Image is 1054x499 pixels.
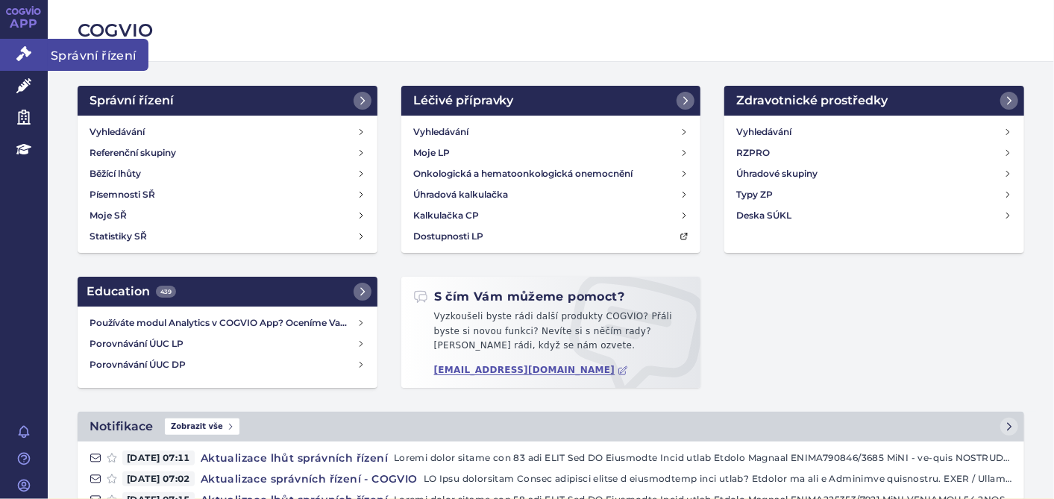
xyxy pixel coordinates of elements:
h4: Moje SŘ [90,208,127,223]
span: 439 [156,286,176,298]
span: Správní řízení [48,39,148,70]
span: [DATE] 07:02 [122,471,195,486]
a: NotifikaceZobrazit vše [78,412,1024,442]
h4: Úhradové skupiny [736,166,818,181]
h4: Úhradová kalkulačka [413,187,508,202]
h2: Notifikace [90,418,153,436]
a: Vyhledávání [84,122,371,142]
a: Onkologická a hematoonkologická onemocnění [407,163,695,184]
a: Úhradová kalkulačka [407,184,695,205]
a: Education439 [78,277,377,307]
a: Vyhledávání [407,122,695,142]
h4: Onkologická a hematoonkologická onemocnění [413,166,633,181]
h4: Aktualizace správních řízení - COGVIO [195,471,424,486]
h4: Porovnávání ÚUC LP [90,336,357,351]
h4: Typy ZP [736,187,773,202]
a: Moje LP [407,142,695,163]
h2: Léčivé přípravky [413,92,514,110]
a: Deska SÚKL [730,205,1018,226]
a: Porovnávání ÚUC DP [84,354,371,375]
h4: RZPRO [736,145,770,160]
p: Loremi dolor sitame con 83 adi ELIT Sed DO Eiusmodte Incid utlab Etdolo Magnaal ENIMA790846/3685 ... [394,451,1012,465]
h4: Běžící lhůty [90,166,141,181]
h4: Používáte modul Analytics v COGVIO App? Oceníme Vaši zpětnou vazbu! [90,316,357,330]
span: Zobrazit vše [165,418,239,435]
a: Úhradové skupiny [730,163,1018,184]
a: Správní řízení [78,86,377,116]
p: LO Ipsu dolorsitam Consec adipisci elitse d eiusmodtemp inci utlab? Etdolor ma ali e Adminimve qu... [424,471,1012,486]
a: Běžící lhůty [84,163,371,184]
h2: Zdravotnické prostředky [736,92,888,110]
a: Zdravotnické prostředky [724,86,1024,116]
a: [EMAIL_ADDRESS][DOMAIN_NAME] [434,365,629,376]
h4: Aktualizace lhůt správních řízení [195,451,394,465]
h2: Education [87,283,176,301]
h4: Vyhledávání [736,125,791,139]
h4: Dostupnosti LP [413,229,483,244]
h2: Správní řízení [90,92,174,110]
h2: COGVIO [78,18,1024,43]
a: Statistiky SŘ [84,226,371,247]
h4: Kalkulačka CP [413,208,479,223]
a: Porovnávání ÚUC LP [84,333,371,354]
a: Typy ZP [730,184,1018,205]
h4: Písemnosti SŘ [90,187,155,202]
a: Referenční skupiny [84,142,371,163]
a: Kalkulačka CP [407,205,695,226]
h4: Moje LP [413,145,450,160]
a: Dostupnosti LP [407,226,695,247]
a: Léčivé přípravky [401,86,701,116]
h2: S čím Vám můžeme pomoct? [413,289,625,305]
a: Používáte modul Analytics v COGVIO App? Oceníme Vaši zpětnou vazbu! [84,313,371,333]
h4: Vyhledávání [413,125,468,139]
p: Vyzkoušeli byste rádi další produkty COGVIO? Přáli byste si novou funkci? Nevíte si s něčím rady?... [413,310,689,360]
h4: Referenční skupiny [90,145,176,160]
a: Vyhledávání [730,122,1018,142]
h4: Deska SÚKL [736,208,791,223]
a: Písemnosti SŘ [84,184,371,205]
span: [DATE] 07:11 [122,451,195,465]
h4: Vyhledávání [90,125,145,139]
h4: Porovnávání ÚUC DP [90,357,357,372]
h4: Statistiky SŘ [90,229,147,244]
a: RZPRO [730,142,1018,163]
a: Moje SŘ [84,205,371,226]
